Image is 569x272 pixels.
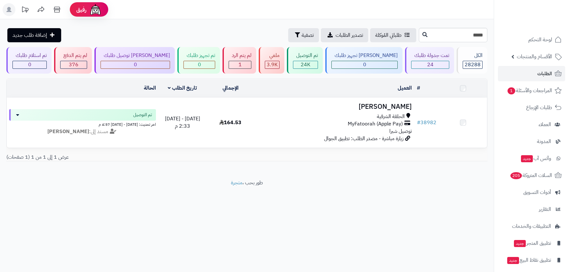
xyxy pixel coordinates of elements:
[321,28,368,42] a: تصدير الطلبات
[231,179,242,187] a: متجرة
[89,3,102,16] img: ai-face.png
[257,103,412,110] h3: [PERSON_NAME]
[4,128,161,135] div: مسند إلى:
[286,47,324,74] a: تم التوصيل 24K
[498,185,565,200] a: أدوات التسويق
[332,61,397,68] div: 0
[53,47,93,74] a: لم يتم الدفع 376
[507,256,551,265] span: تطبيق نقاط البيع
[176,47,221,74] a: تم تجهيز طلبك 0
[498,219,565,234] a: التطبيقات والخدمات
[5,47,53,74] a: تم استلام طلبك 0
[265,52,280,59] div: ملغي
[223,84,239,92] a: الإجمالي
[13,61,46,68] div: 0
[521,155,533,162] span: جديد
[517,52,552,61] span: الأقسام والمنتجات
[331,52,398,59] div: [PERSON_NAME] تجهيز طلبك
[9,121,156,127] div: اخر تحديث: [DATE] - [DATE] 4:57 م
[528,35,552,44] span: لوحة التحكم
[498,117,565,132] a: العملاء
[61,61,87,68] div: 376
[229,61,251,68] div: 1
[526,103,552,112] span: طلبات الإرجاع
[348,120,403,128] span: MyFatoorah (Apple Pay)
[69,61,78,68] span: 376
[12,52,47,59] div: تم استلام طلبك
[375,31,402,39] span: طلباتي المُوكلة
[510,171,552,180] span: السلات المتروكة
[17,3,33,18] a: تحديثات المنصة
[523,188,551,197] span: أدوات التسويق
[512,222,551,231] span: التطبيقات والخدمات
[498,236,565,251] a: تطبيق المتجرجديد
[377,113,405,120] span: الحلقة الشرقية
[498,252,565,268] a: تطبيق نقاط البيعجديد
[363,61,366,68] span: 0
[265,61,279,68] div: 3870
[7,28,61,42] a: إضافة طلب جديد
[101,61,170,68] div: 0
[288,28,319,42] button: تصفية
[324,47,404,74] a: [PERSON_NAME] تجهيز طلبك 0
[60,52,87,59] div: لم يتم الدفع
[510,172,522,179] span: 205
[221,47,257,74] a: لم يتم الرد 1
[498,202,565,217] a: التقارير
[301,61,310,68] span: 24K
[239,61,242,68] span: 1
[293,61,318,68] div: 24017
[336,31,363,39] span: تصدير الطلبات
[411,61,449,68] div: 24
[507,86,552,95] span: المراجعات والأسئلة
[389,127,412,135] span: توصيل شبرا
[507,257,519,264] span: جديد
[417,119,436,126] a: #38982
[539,120,551,129] span: العملاء
[229,52,251,59] div: لم يتم الرد
[370,28,416,42] a: طلباتي المُوكلة
[498,100,565,115] a: طلبات الإرجاع
[184,61,215,68] div: 0
[93,47,176,74] a: [PERSON_NAME] توصيل طلبك 0
[537,69,552,78] span: الطلبات
[183,52,215,59] div: تم تجهيز طلبك
[520,154,551,163] span: وآتس آب
[293,52,318,59] div: تم التوصيل
[165,115,200,130] span: [DATE] - [DATE] 2:33 م
[302,31,314,39] span: تصفية
[134,61,137,68] span: 0
[417,119,420,126] span: #
[219,119,241,126] span: 164.53
[498,83,565,98] a: المراجعات والأسئلة1
[12,31,47,39] span: إضافة طلب جديد
[76,6,86,13] span: رفيق
[267,61,278,68] span: 3.9K
[411,52,449,59] div: تمت جدولة طلبك
[498,151,565,166] a: وآتس آبجديد
[498,66,565,81] a: الطلبات
[537,137,551,146] span: المدونة
[257,47,286,74] a: ملغي 3.9K
[101,52,170,59] div: [PERSON_NAME] توصيل طلبك
[404,47,455,74] a: تمت جدولة طلبك 24
[513,239,551,248] span: تطبيق المتجر
[498,168,565,183] a: السلات المتروكة205
[144,84,156,92] a: الحالة
[324,135,403,142] span: زيارة مباشرة - مصدر الطلب: تطبيق الجوال
[2,154,247,161] div: عرض 1 إلى 1 من 1 (1 صفحات)
[498,134,565,149] a: المدونة
[455,47,489,74] a: الكل28288
[198,61,201,68] span: 0
[463,52,483,59] div: الكل
[427,61,434,68] span: 24
[47,128,89,135] strong: [PERSON_NAME]
[417,84,420,92] a: #
[168,84,197,92] a: تاريخ الطلب
[28,61,31,68] span: 0
[508,87,515,94] span: 1
[398,84,412,92] a: العميل
[133,112,152,118] span: تم التوصيل
[514,240,526,247] span: جديد
[498,32,565,47] a: لوحة التحكم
